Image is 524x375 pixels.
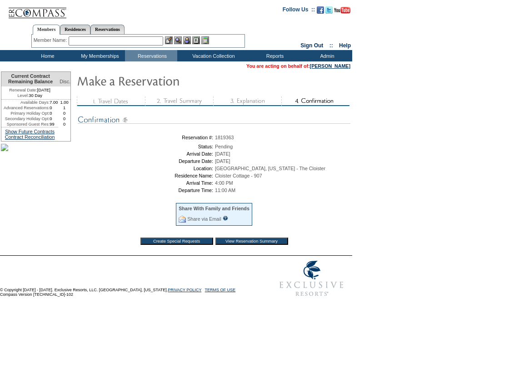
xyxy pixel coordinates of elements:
[60,79,70,84] span: Disc.
[80,151,213,157] td: Arrival Date:
[187,216,221,222] a: Share via Email
[77,71,259,90] img: Make Reservation
[246,63,350,69] span: You are acting on behalf of:
[1,93,58,100] td: 30 Day
[50,100,58,105] td: 7.00
[165,36,173,44] img: b_edit.gif
[174,36,182,44] img: View
[17,93,29,98] span: Level:
[1,144,8,151] img: Shot-24-074.jpg
[80,135,213,140] td: Reservation #:
[317,9,324,15] a: Become our fan on Facebook
[339,42,351,49] a: Help
[300,50,352,61] td: Admin
[80,158,213,164] td: Departure Date:
[50,111,58,116] td: 0
[50,116,58,122] td: 0
[310,63,350,69] a: [PERSON_NAME]
[215,144,233,149] span: Pending
[77,96,145,106] img: step1_state3.gif
[168,288,201,292] a: PRIVACY POLICY
[60,25,90,34] a: Residences
[1,111,50,116] td: Primary Holiday Opt:
[215,238,288,245] input: View Reservation Summary
[325,9,333,15] a: Follow us on Twitter
[271,256,352,301] img: Exclusive Resorts
[215,173,262,178] span: Cloister Cottage - 907
[5,129,55,134] a: Show Future Contracts
[34,36,69,44] div: Member Name:
[1,72,58,86] td: Current Contract Remaining Balance
[201,36,209,44] img: b_calculator.gif
[80,144,213,149] td: Status:
[125,50,177,61] td: Reservations
[213,96,281,106] img: step3_state3.gif
[215,187,235,193] span: 11:00 AM
[9,87,37,93] span: Renewal Date:
[283,5,315,16] td: Follow Us ::
[1,122,50,127] td: Sponsored Guest Res:
[140,238,213,245] input: Create Special Requests
[73,50,125,61] td: My Memberships
[325,6,333,14] img: Follow us on Twitter
[80,173,213,178] td: Residence Name:
[58,105,70,111] td: 1
[215,180,233,186] span: 4:00 PM
[248,50,300,61] td: Reports
[50,105,58,111] td: 0
[58,122,70,127] td: 0
[317,6,324,14] img: Become our fan on Facebook
[80,180,213,186] td: Arrival Time:
[215,166,325,171] span: [GEOGRAPHIC_DATA], [US_STATE] - The Cloister
[58,111,70,116] td: 0
[1,100,50,105] td: Available Days:
[80,187,213,193] td: Departure Time:
[300,42,323,49] a: Sign Out
[33,25,60,35] a: Members
[223,216,228,221] input: What is this?
[334,7,350,14] img: Subscribe to our YouTube Channel
[5,134,55,140] a: Contract Reconciliation
[334,9,350,15] a: Subscribe to our YouTube Channel
[90,25,125,34] a: Reservations
[179,206,250,211] div: Share With Family and Friends
[183,36,191,44] img: Impersonate
[20,50,73,61] td: Home
[58,100,70,105] td: 1.00
[215,151,230,157] span: [DATE]
[1,116,50,122] td: Secondary Holiday Opt:
[329,42,333,49] span: ::
[281,96,349,106] img: step4_state2.gif
[215,135,234,140] span: 1819363
[50,122,58,127] td: 99
[80,166,213,171] td: Location:
[205,288,236,292] a: TERMS OF USE
[192,36,200,44] img: Reservations
[145,96,213,106] img: step2_state3.gif
[177,50,248,61] td: Vacation Collection
[1,86,58,93] td: [DATE]
[215,158,230,164] span: [DATE]
[1,105,50,111] td: Advanced Reservations:
[58,116,70,122] td: 0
